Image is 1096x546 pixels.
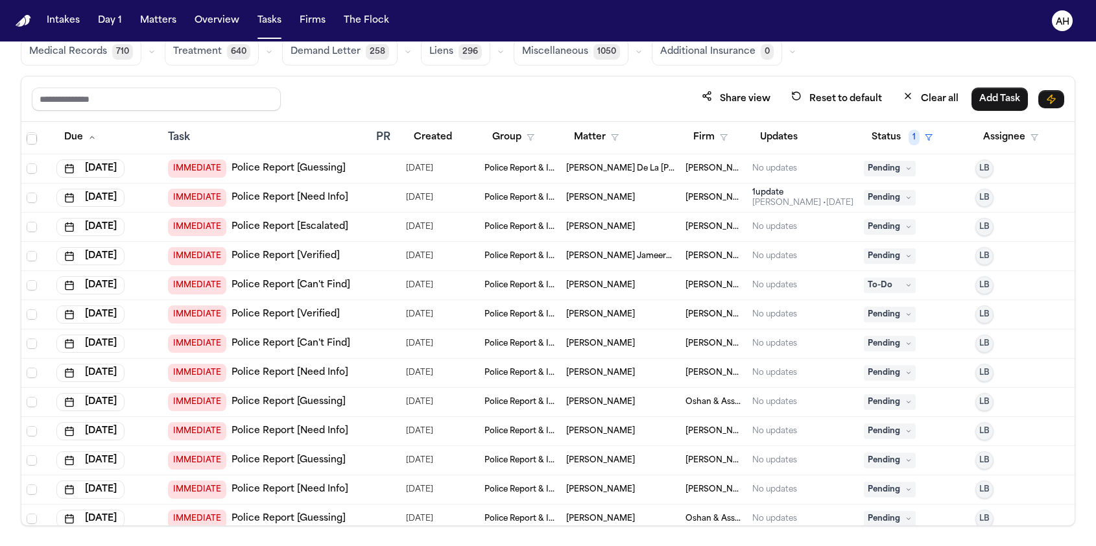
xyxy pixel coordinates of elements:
span: Oshan & Associates [685,514,742,524]
span: Tiya Jameera Alexander Rogers [566,251,675,261]
span: Pending [864,336,916,351]
span: Police Report & Investigation [484,338,556,349]
span: LB [979,280,990,291]
button: LB [975,510,994,528]
span: Pending [864,161,916,176]
span: Pending [864,423,916,439]
a: Firms [294,9,331,32]
button: LB [975,481,994,499]
span: Select row [27,251,37,261]
button: Day 1 [93,9,127,32]
span: 8/26/2025, 7:45:42 PM [406,305,433,324]
span: Police Report & Investigation [484,484,556,495]
button: Assignee [975,126,1046,149]
div: Task [168,130,366,145]
a: Home [16,15,31,27]
span: Gregory Clifford [566,193,635,203]
a: Police Report [Guessing] [232,162,346,175]
div: 1 update [752,187,853,198]
a: Police Report [Verified] [232,308,340,321]
span: Daryl Ingram [566,426,635,436]
button: [DATE] [56,393,125,411]
div: PR [376,130,396,145]
a: Intakes [42,9,85,32]
button: LB [975,451,994,469]
span: Ruy Mireles Law Firm [685,280,742,291]
span: 296 [459,44,482,60]
span: 8/25/2025, 12:11:13 PM [406,218,433,236]
a: Police Report [Can't Find] [232,337,350,350]
button: LB [975,160,994,178]
span: 8/25/2025, 12:11:13 PM [406,247,433,265]
span: IMMEDIATE [168,160,226,178]
div: No updates [752,163,797,174]
button: Due [56,126,104,149]
span: 1050 [593,44,620,60]
button: LB [975,364,994,382]
span: IMMEDIATE [168,276,226,294]
button: [DATE] [56,276,125,294]
button: [DATE] [56,218,125,236]
span: Marco Mena [566,280,635,291]
div: No updates [752,397,797,407]
div: No updates [752,426,797,436]
span: 8/28/2025, 1:48:56 PM [406,510,433,528]
button: Immediate Task [1038,90,1064,108]
span: Beck & Beck [685,426,742,436]
span: Pending [864,219,916,235]
div: No updates [752,484,797,495]
span: Select row [27,484,37,495]
span: Select row [27,134,37,145]
button: LB [975,305,994,324]
span: Zachary De La Cruz [566,163,675,174]
span: Steele Adams Hosman [685,222,742,232]
span: LB [979,426,990,436]
span: Stefano Cuba [566,309,635,320]
span: Pending [864,453,916,468]
span: Steele Adams Hosman [685,251,742,261]
span: 8/28/2025, 1:16:16 PM [406,451,433,469]
span: Police Report & Investigation [484,163,556,174]
a: The Flock [339,9,394,32]
button: Treatment640 [165,38,259,65]
span: LB [979,455,990,466]
button: Overview [189,9,244,32]
button: Clear all [895,87,966,111]
span: Medical Records [29,45,107,58]
span: LB [979,163,990,174]
span: Police Report & Investigation [484,193,556,203]
span: Police Report & Investigation [484,309,556,320]
span: Alicia May [566,368,635,378]
span: LB [979,251,990,261]
span: To-Do [864,278,916,293]
div: Last updated by Julia Forza at 8/25/2025, 1:46:17 PM [752,198,853,208]
span: Pending [864,482,916,497]
button: [DATE] [56,510,125,528]
span: 8/28/2025, 1:32:04 PM [406,364,433,382]
button: Group [484,126,542,149]
a: Tasks [252,9,287,32]
button: Additional Insurance0 [652,38,782,65]
div: No updates [752,222,797,232]
button: [DATE] [56,364,125,382]
span: Police Report & Investigation [484,514,556,524]
span: 8/21/2025, 12:39:36 PM [406,160,433,178]
button: [DATE] [56,160,125,178]
span: Select row [27,368,37,378]
button: Status1 [864,126,940,149]
span: Additional Insurance [660,45,756,58]
span: Jhonnathan Patino [566,222,635,232]
a: Police Report [Can't Find] [232,279,350,292]
button: Miscellaneous1050 [514,38,628,65]
span: IMMEDIATE [168,451,226,469]
button: LB [975,393,994,411]
span: Pending [864,394,916,410]
span: IMMEDIATE [168,364,226,382]
button: [DATE] [56,189,125,207]
span: IMMEDIATE [168,247,226,265]
button: [DATE] [56,305,125,324]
